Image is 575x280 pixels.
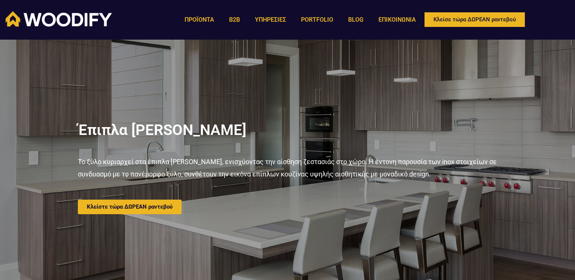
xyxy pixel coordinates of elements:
a: Κλείσε τώρα ΔΩΡΕΑΝ ραντεβού [423,11,526,28]
h2: Έπιπλα [PERSON_NAME] [78,123,497,138]
a: BLOG [341,11,371,28]
a: Κλείστε τώρα ΔΩΡΕΑΝ ραντεβού [78,200,182,214]
span: Κλείστε τώρα ΔΩΡΕΑΝ ραντεβού [87,204,173,210]
img: Woodify [6,11,112,27]
a: ΥΠΗΡΕΣΙΕΣ [247,11,293,28]
span: Κλείσε τώρα ΔΩΡΕΑΝ ραντεβού [433,17,516,22]
a: B2B [222,11,247,28]
a: ΠΡΟΪΟΝΤΑ [177,11,222,28]
nav: Menu [177,11,423,28]
p: Το ξύλο κυριαρχεί στα έπιπλα [PERSON_NAME], ενισχύοντας την αίσθηση ζεστασιάς στο χώρο. Η έντονη ... [78,156,497,181]
a: PORTFOLIO [293,11,341,28]
a: ΕΠΙΚΟΙΝΩΝΙΑ [371,11,423,28]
